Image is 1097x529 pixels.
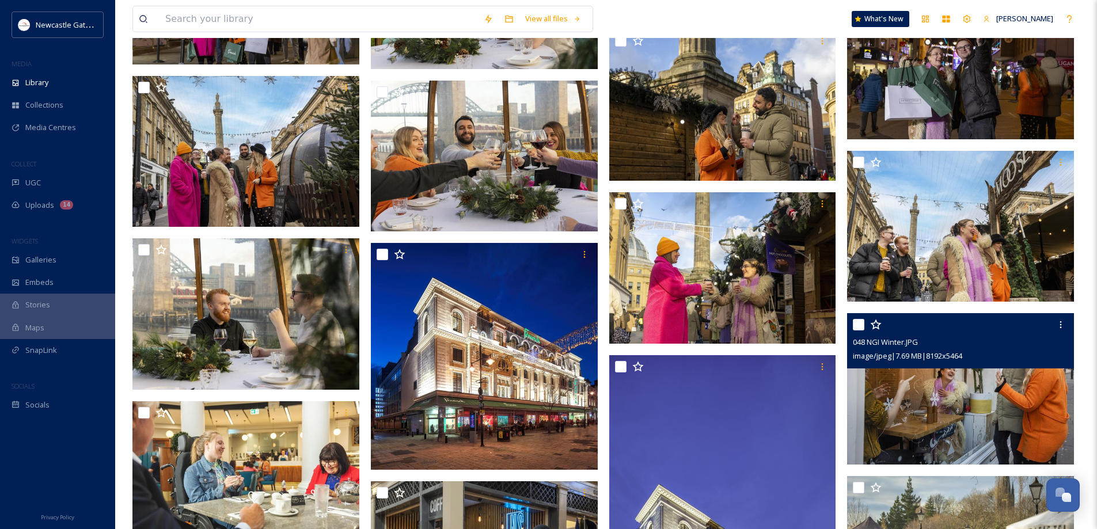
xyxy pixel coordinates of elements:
img: 056 NGI Winter.JPG [132,238,359,390]
span: Stories [25,299,50,310]
span: UGC [25,177,41,188]
span: image/jpeg | 7.69 MB | 8192 x 5464 [853,351,962,361]
span: COLLECT [12,159,36,168]
span: Media Centres [25,122,76,133]
span: WIDGETS [12,237,38,245]
span: SOCIALS [12,382,35,390]
img: 029 NGI Winter.JPG [132,75,359,227]
a: View all files [519,7,587,30]
img: 035 NGI Winter.JPG [847,150,1074,302]
a: What's New [852,11,909,27]
button: Open Chat [1046,478,1080,512]
span: SnapLink [25,345,57,356]
span: Socials [25,399,50,410]
img: Fenwick Xmas2.jpg [371,243,598,470]
span: Uploads [25,200,54,211]
a: Privacy Policy [41,509,74,523]
span: Embeds [25,277,54,288]
div: 14 [60,200,73,210]
span: MEDIA [12,59,32,68]
img: 028 NGI Winter.JPG [609,29,836,181]
img: 037 NGI Winter.JPG [609,192,836,344]
span: Galleries [25,254,56,265]
span: Maps [25,322,44,333]
img: 048 NGI Winter.JPG [847,313,1074,465]
span: Library [25,77,48,88]
span: Newcastle Gateshead Initiative [36,19,142,30]
a: [PERSON_NAME] [977,7,1059,30]
input: Search your library [160,6,478,32]
span: [PERSON_NAME] [996,13,1053,24]
img: 054 NGI Winter.JPG [371,81,598,232]
span: 048 NGI Winter.JPG [853,337,918,347]
span: Privacy Policy [41,513,74,521]
img: DqD9wEUd_400x400.jpg [18,19,30,31]
span: Collections [25,100,63,111]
